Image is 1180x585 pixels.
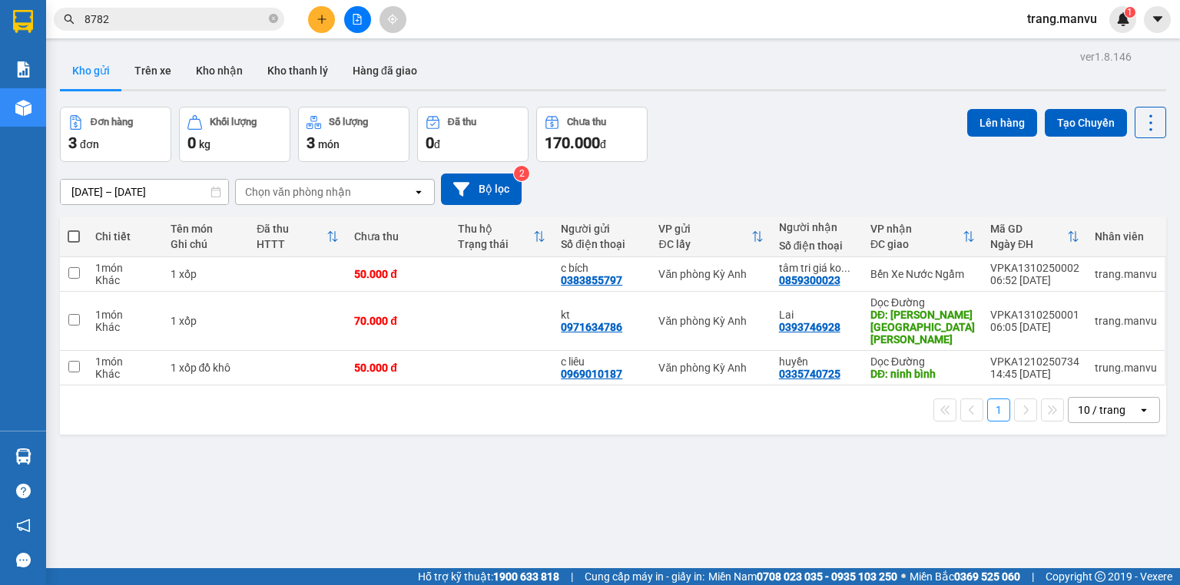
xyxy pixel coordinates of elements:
[1095,362,1157,374] div: trung.manvu
[352,14,363,25] span: file-add
[171,268,242,280] div: 1 xốp
[249,216,346,257] th: Toggle SortBy
[184,52,255,89] button: Kho nhận
[16,484,31,498] span: question-circle
[990,223,1067,235] div: Mã GD
[990,262,1079,274] div: VPKA1310250002
[708,568,897,585] span: Miền Nam
[448,117,476,127] div: Đã thu
[298,107,409,162] button: Số lượng3món
[80,138,99,150] span: đơn
[967,109,1037,137] button: Lên hàng
[983,216,1087,257] th: Toggle SortBy
[561,223,643,235] div: Người gửi
[545,134,600,152] span: 170.000
[340,52,429,89] button: Hàng đã giao
[95,230,155,243] div: Chi tiết
[954,570,1020,583] strong: 0369 525 060
[1125,7,1135,18] sup: 1
[493,570,559,583] strong: 1900 633 818
[870,368,975,380] div: DĐ: ninh bình
[910,568,1020,585] span: Miền Bắc
[863,216,983,257] th: Toggle SortBy
[779,262,855,274] div: tâm tri giá ko báo
[870,268,975,280] div: Bến Xe Nước Ngầm
[1032,568,1034,585] span: |
[990,238,1067,250] div: Ngày ĐH
[651,216,771,257] th: Toggle SortBy
[171,315,242,327] div: 1 xốp
[413,186,425,198] svg: open
[60,107,171,162] button: Đơn hàng3đơn
[561,355,643,368] div: c liêu
[257,238,326,250] div: HTTT
[91,117,133,127] div: Đơn hàng
[387,14,398,25] span: aim
[60,52,122,89] button: Kho gửi
[1095,315,1157,327] div: trang.manvu
[257,223,326,235] div: Đã thu
[187,134,196,152] span: 0
[990,368,1079,380] div: 14:45 [DATE]
[171,238,242,250] div: Ghi chú
[16,553,31,567] span: message
[658,315,763,327] div: Văn phòng Kỳ Anh
[269,12,278,27] span: close-circle
[567,117,606,127] div: Chưa thu
[987,398,1010,421] button: 1
[658,223,751,235] div: VP gửi
[571,568,573,585] span: |
[95,355,155,368] div: 1 món
[344,6,371,33] button: file-add
[757,570,897,583] strong: 0708 023 035 - 0935 103 250
[658,362,763,374] div: Văn phòng Kỳ Anh
[1116,12,1130,26] img: icon-new-feature
[1015,9,1109,28] span: trang.manvu
[779,274,840,286] div: 0859300023
[307,134,315,152] span: 3
[354,362,442,374] div: 50.000 đ
[458,223,533,235] div: Thu hộ
[15,448,31,464] img: warehouse-icon
[561,368,622,380] div: 0969010187
[85,11,266,28] input: Tìm tên, số ĐT hoặc mã đơn
[561,274,622,286] div: 0383855797
[179,107,290,162] button: Khối lượng0kg
[15,100,31,116] img: warehouse-icon
[658,238,751,250] div: ĐC lấy
[318,138,340,150] span: món
[561,321,622,333] div: 0971634786
[1095,230,1157,243] div: Nhân viên
[171,223,242,235] div: Tên món
[426,134,434,152] span: 0
[561,309,643,321] div: kt
[210,117,257,127] div: Khối lượng
[245,184,351,200] div: Chọn văn phòng nhận
[870,355,975,368] div: Dọc Đường
[329,117,368,127] div: Số lượng
[536,107,648,162] button: Chưa thu170.000đ
[561,238,643,250] div: Số điện thoại
[841,262,850,274] span: ...
[514,166,529,181] sup: 2
[990,309,1079,321] div: VPKA1310250001
[269,14,278,23] span: close-circle
[95,321,155,333] div: Khác
[380,6,406,33] button: aim
[870,296,975,309] div: Dọc Đường
[990,274,1079,286] div: 06:52 [DATE]
[13,10,33,33] img: logo-vxr
[779,368,840,380] div: 0335740725
[1127,7,1132,18] span: 1
[308,6,335,33] button: plus
[64,14,75,25] span: search
[450,216,553,257] th: Toggle SortBy
[1151,12,1165,26] span: caret-down
[1095,268,1157,280] div: trang.manvu
[458,238,533,250] div: Trạng thái
[1138,404,1150,416] svg: open
[1045,109,1127,137] button: Tạo Chuyến
[95,368,155,380] div: Khác
[434,138,440,150] span: đ
[990,321,1079,333] div: 06:05 [DATE]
